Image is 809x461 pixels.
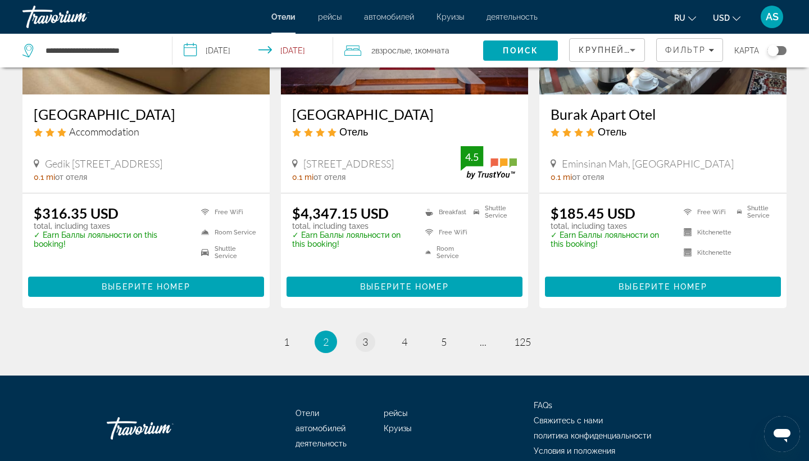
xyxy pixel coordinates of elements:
[731,205,775,219] li: Shuttle Service
[323,336,329,348] span: 2
[34,231,187,248] p: ✓ Earn Баллы лояльности on this booking!
[480,336,487,348] span: ...
[362,336,368,348] span: 3
[461,150,483,164] div: 4.5
[44,42,155,59] input: Search hotel destination
[579,46,715,55] span: Крупнейшие сбережения
[678,205,731,219] li: Free WiFi
[441,336,447,348] span: 5
[551,205,635,222] ins: $185.45 USD
[55,173,87,182] span: от отеля
[313,173,346,182] span: от отеля
[375,46,411,55] span: Взрослые
[757,5,787,29] button: User Menu
[514,336,531,348] span: 125
[487,12,538,21] a: деятельность
[292,231,411,248] p: ✓ Earn Баллы лояльности on this booking!
[734,43,759,58] span: карта
[384,409,407,418] span: рейсы
[34,125,258,138] div: 3 star Accommodation
[420,245,469,260] li: Room Service
[172,34,334,67] button: Select check in and out date
[437,12,464,21] a: Круизы
[545,279,781,292] a: Выберите номер
[562,157,734,170] span: Eminsinan Mah, [GEOGRAPHIC_DATA]
[545,277,781,297] button: Выберите номер
[678,225,731,239] li: Kitchenette
[534,416,603,425] a: Свяжитесь с нами
[292,125,517,138] div: 4 star Hotel
[28,277,264,297] button: Выберите номер
[764,416,800,452] iframe: Кнопка запуска окна обмена сообщениями
[22,331,787,353] nav: Pagination
[384,424,411,433] span: Круизы
[284,336,289,348] span: 1
[534,431,651,440] a: политика конфиденциальности
[678,245,731,260] li: Kitchenette
[534,401,552,410] a: FAQs
[551,222,670,231] p: total, including taxes
[551,125,775,138] div: 4 star Hotel
[102,282,190,291] span: Выберите номер
[303,157,394,170] span: [STREET_ADDRESS]
[579,43,635,57] mat-select: Sort by
[656,38,723,62] button: Filters
[34,205,119,222] ins: $316.35 USD
[468,205,517,219] li: Shuttle Service
[572,173,604,182] span: от отеля
[318,12,342,21] a: рейсы
[292,173,313,182] span: 0.1 mi
[551,173,572,182] span: 0.1 mi
[759,46,787,56] button: Toggle map
[296,439,347,448] a: деятельность
[22,2,135,31] a: Travorium
[371,43,411,58] span: 2
[34,173,55,182] span: 0.1 mi
[34,222,187,231] p: total, including taxes
[271,12,296,21] a: Отели
[364,12,414,21] a: автомобилей
[766,11,779,22] span: AS
[461,146,517,179] img: TrustYou guest rating badge
[402,336,407,348] span: 4
[551,231,670,248] p: ✓ Earn Баллы лояльности on this booking!
[292,205,389,222] ins: $4,347.15 USD
[411,43,449,58] span: , 1
[674,10,696,26] button: Change language
[287,279,522,292] a: Выберите номер
[28,279,264,292] a: Выберите номер
[34,106,258,123] a: [GEOGRAPHIC_DATA]
[296,409,319,418] a: Отели
[107,412,219,445] a: Go Home
[292,106,517,123] a: [GEOGRAPHIC_DATA]
[360,282,448,291] span: Выберите номер
[619,282,707,291] span: Выберите номер
[483,40,558,61] button: Search
[69,125,139,138] span: Accommodation
[674,13,685,22] span: ru
[333,34,483,67] button: Travelers: 2 adults, 0 children
[713,13,730,22] span: USD
[551,106,775,123] a: Burak Apart Otel
[420,205,469,219] li: Breakfast
[598,125,626,138] span: Отель
[196,205,258,219] li: Free WiFi
[534,446,615,455] a: Условия и положения
[196,245,258,260] li: Shuttle Service
[420,225,469,239] li: Free WiFi
[339,125,368,138] span: Отель
[45,157,162,170] span: Gedik [STREET_ADDRESS]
